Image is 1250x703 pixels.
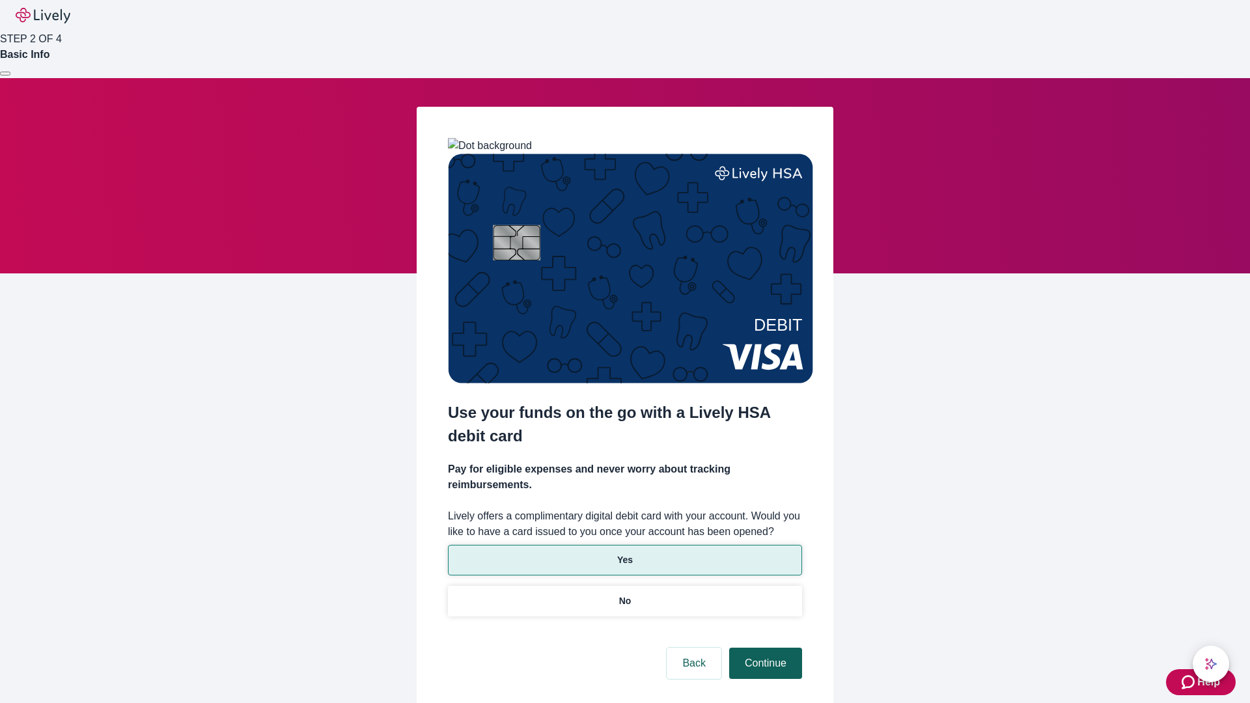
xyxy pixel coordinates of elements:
button: Zendesk support iconHelp [1166,669,1236,695]
img: Dot background [448,138,532,154]
label: Lively offers a complimentary digital debit card with your account. Would you like to have a card... [448,508,802,540]
svg: Lively AI Assistant [1204,657,1217,670]
button: No [448,586,802,616]
button: Continue [729,648,802,679]
button: Back [667,648,721,679]
button: chat [1193,646,1229,682]
h4: Pay for eligible expenses and never worry about tracking reimbursements. [448,462,802,493]
h2: Use your funds on the go with a Lively HSA debit card [448,401,802,448]
p: No [619,594,632,608]
button: Yes [448,545,802,575]
p: Yes [617,553,633,567]
img: Debit card [448,154,813,383]
img: Lively [16,8,70,23]
span: Help [1197,674,1220,690]
svg: Zendesk support icon [1182,674,1197,690]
